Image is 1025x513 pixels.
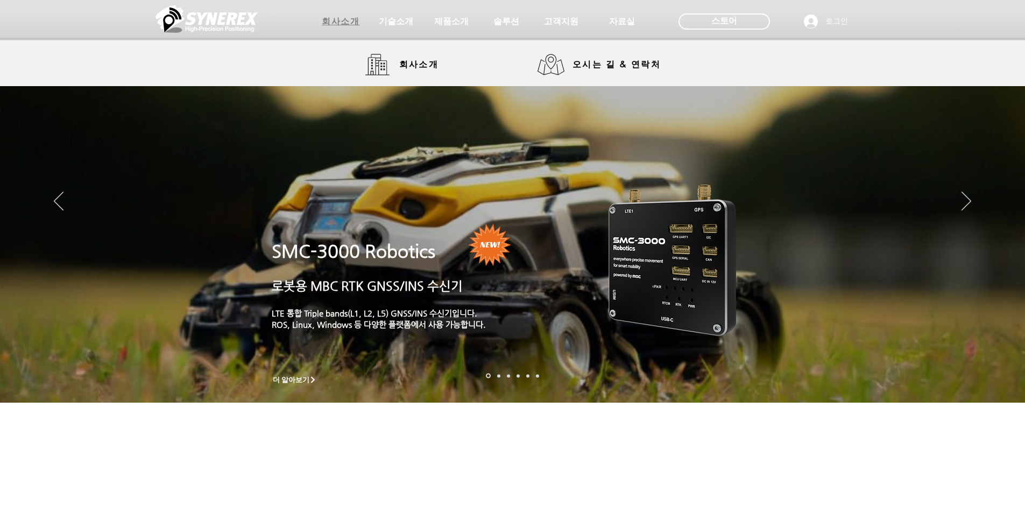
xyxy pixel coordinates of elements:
a: 고객지원 [534,11,588,32]
a: 기술소개 [369,11,423,32]
a: 더 알아보기 [268,373,322,386]
iframe: Wix Chat [826,174,1025,513]
a: 회사소개 [365,54,446,75]
img: KakaoTalk_20241224_155801212.png [593,168,752,349]
a: 회사소개 [314,11,368,32]
span: 기술소개 [379,16,413,27]
span: 로그인 [822,16,852,27]
span: 오시는 길 & 연락처 [572,59,661,71]
div: 스토어 [678,13,770,30]
span: 회사소개 [322,16,359,27]
span: 솔루션 [493,16,519,27]
a: 로봇- SMC 2000 [486,374,491,378]
a: SMC-3000 Robotics [272,241,435,262]
span: 제품소개 [434,16,469,27]
a: LTE 통합 Triple bands(L1, L2, L5) GNSS/INS 수신기입니다. [272,308,477,318]
a: 로봇 [526,374,529,377]
button: 로그인 [796,11,856,32]
a: 드론 8 - SMC 2000 [497,374,500,377]
a: ROS, Linux, Windows 등 다양한 플랫폼에서 사용 가능합니다. [272,320,486,329]
button: 이전 [54,192,63,212]
span: 스토어 [711,15,737,27]
img: 씨너렉스_White_simbol_대지 1.png [155,3,258,35]
span: 더 알아보기 [273,375,310,385]
a: 로봇용 MBC RTK GNSS/INS 수신기 [272,279,463,293]
a: 자료실 [595,11,649,32]
a: 솔루션 [479,11,533,32]
nav: 슬라이드 [483,374,542,378]
a: 정밀농업 [536,374,539,377]
a: 측량 IoT [507,374,510,377]
span: 회사소개 [399,59,439,71]
a: 오시는 길 & 연락처 [538,54,669,75]
a: 자율주행 [517,374,520,377]
span: 자료실 [609,16,635,27]
span: 고객지원 [544,16,578,27]
a: 제품소개 [425,11,478,32]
